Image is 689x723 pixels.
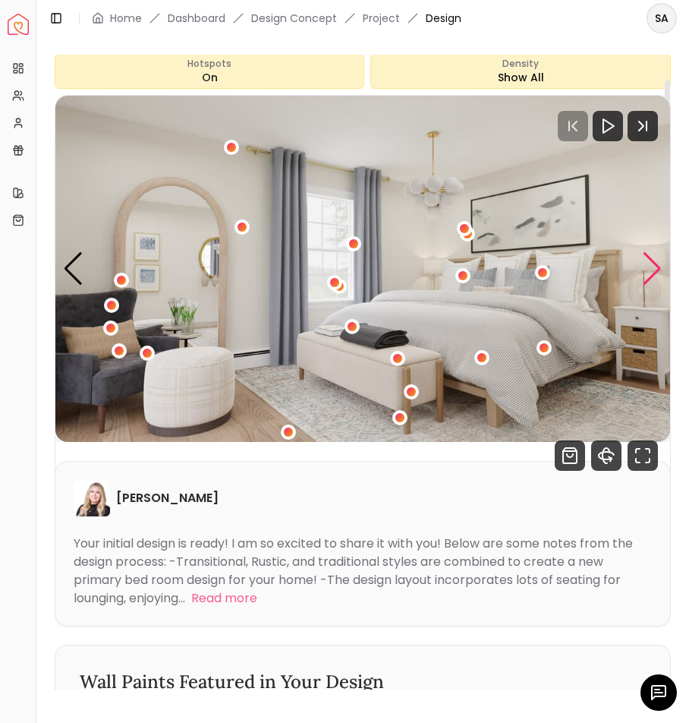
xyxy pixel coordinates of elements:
[251,11,337,26] li: Design Concept
[8,14,29,35] img: Spacejoy Logo
[363,11,400,26] a: Project
[8,14,29,35] a: Spacejoy
[555,440,585,471] svg: Shop Products from this design
[648,5,675,32] span: SA
[591,440,621,471] svg: 360 View
[55,96,670,442] img: Design Render 1
[370,54,671,89] div: Show All
[55,54,364,89] button: HotspotsOn
[110,11,142,26] a: Home
[191,589,257,608] button: Read more
[92,11,461,26] nav: breadcrumb
[426,11,461,26] span: Design
[599,117,617,135] svg: Play
[80,670,646,694] h3: Wall Paints Featured in Your Design
[628,440,658,471] svg: Fullscreen
[628,111,658,141] svg: Next Track
[116,489,219,507] h6: [PERSON_NAME]
[502,58,539,70] span: Density
[187,58,231,70] span: Hotspots
[642,252,662,286] div: Next slide
[647,3,677,33] button: SA
[55,96,670,442] div: 1 / 5
[74,480,110,516] img: Hannah James
[55,96,670,442] div: Carousel
[168,11,225,26] a: Dashboard
[74,535,633,607] div: Your initial design is ready! I am so excited to share it with you! Below are some notes from the...
[63,252,83,286] div: Previous slide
